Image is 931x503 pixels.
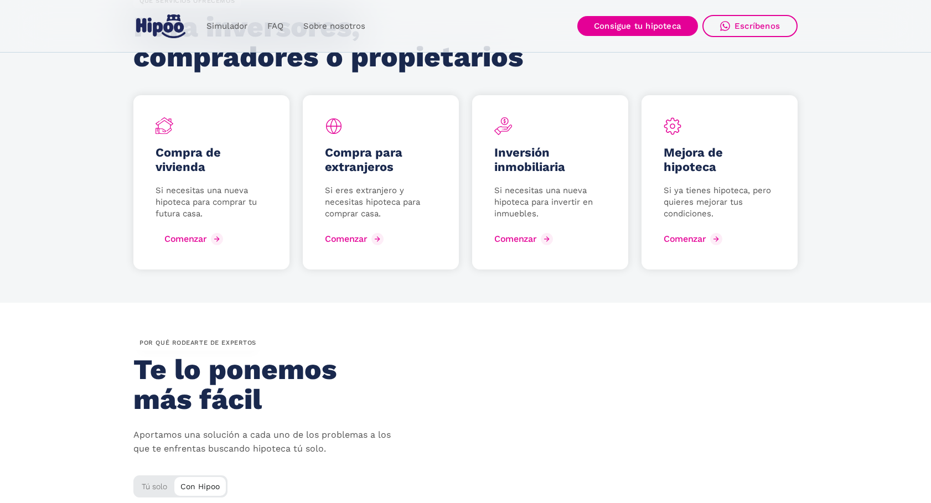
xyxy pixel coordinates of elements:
a: Escríbenos [702,15,798,37]
h5: Compra para extranjeros [325,146,437,174]
h2: Para inversores, compradores o propietarios [133,12,530,72]
div: Con Hipoo [174,477,226,494]
a: Comenzar [325,230,386,248]
div: Comenzar [325,234,367,244]
a: home [133,10,188,43]
h2: Te lo ponemos más fácil [133,355,389,414]
h5: Compra de vivienda [156,146,267,174]
div: Comenzar [664,234,706,244]
p: Si necesitas una nueva hipoteca para invertir en inmuebles. [494,185,606,220]
a: Consigue tu hipoteca [577,16,698,36]
div: por QUÉ rodearte de expertos [133,336,262,350]
a: Comenzar [494,230,556,248]
h5: Mejora de hipoteca [664,146,775,174]
a: Simulador [196,15,257,37]
a: Comenzar [664,230,725,248]
div: Tú solo [133,475,227,494]
p: Si ya tienes hipoteca, pero quieres mejorar tus condiciones. [664,185,775,220]
h5: Inversión inmobiliaria [494,146,606,174]
p: Si necesitas una nueva hipoteca para comprar tu futura casa. [156,185,267,220]
p: Aportamos una solución a cada uno de los problemas a los que te enfrentas buscando hipoteca tú solo. [133,428,399,456]
p: Si eres extranjero y necesitas hipoteca para comprar casa. [325,185,437,220]
div: Comenzar [164,234,206,244]
a: Comenzar [156,230,226,248]
a: Sobre nosotros [293,15,375,37]
div: Comenzar [494,234,536,244]
a: FAQ [257,15,293,37]
div: Escríbenos [735,21,780,31]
